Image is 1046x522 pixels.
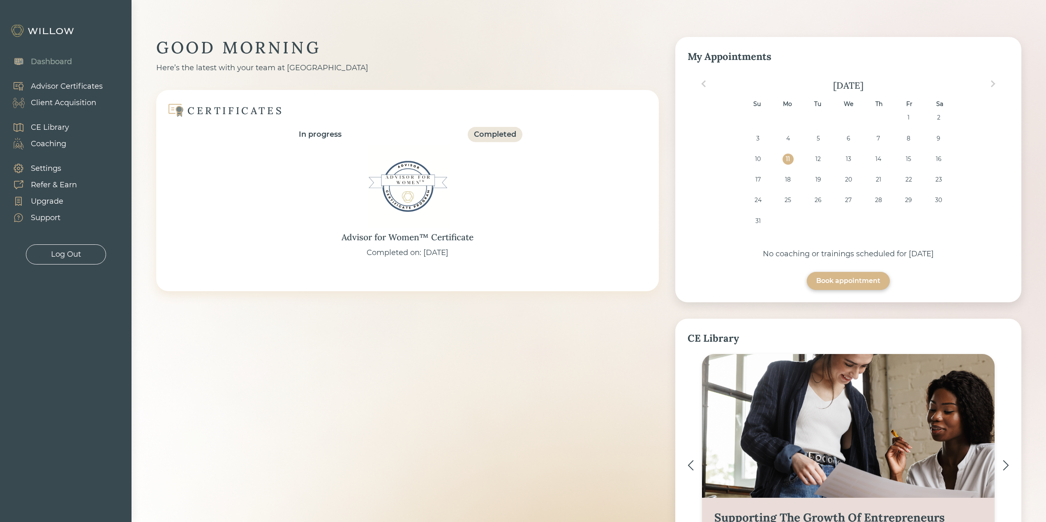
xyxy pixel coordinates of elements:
img: < [688,460,694,471]
button: Previous Month [697,77,710,90]
div: Choose Monday, August 18th, 2025 [783,174,794,185]
a: Client Acquisition [4,94,103,111]
div: Choose Sunday, August 31st, 2025 [752,216,763,227]
img: > [1003,460,1009,471]
div: Choose Monday, August 25th, 2025 [783,195,794,206]
div: No coaching or trainings scheduled for [DATE] [688,248,1009,260]
div: Mo [782,99,793,110]
div: Th [873,99,884,110]
div: Choose Friday, August 8th, 2025 [903,133,914,144]
div: Choose Thursday, August 14th, 2025 [873,154,884,165]
div: Choose Wednesday, August 27th, 2025 [843,195,854,206]
button: Next Month [986,77,1000,90]
div: Log Out [51,249,81,260]
div: Choose Friday, August 29th, 2025 [903,195,914,206]
img: Advisor for Women™ Certificate Badge [367,145,449,228]
div: Choose Saturday, August 9th, 2025 [933,133,944,144]
div: Choose Sunday, August 24th, 2025 [752,195,763,206]
div: Advisor Certificates [31,81,103,92]
div: Choose Tuesday, August 26th, 2025 [813,195,824,206]
div: Refer & Earn [31,179,77,191]
div: Here’s the latest with your team at [GEOGRAPHIC_DATA] [156,62,659,74]
div: Book appointment [816,276,880,286]
img: Willow [10,24,76,37]
a: CE Library [4,119,69,136]
a: Upgrade [4,193,77,209]
div: CERTIFICATES [187,104,284,117]
div: My Appointments [688,49,1009,64]
div: Choose Saturday, August 16th, 2025 [933,154,944,165]
div: Choose Tuesday, August 19th, 2025 [813,174,824,185]
div: Choose Sunday, August 17th, 2025 [752,174,763,185]
div: Choose Friday, August 15th, 2025 [903,154,914,165]
div: month 2025-08 [690,112,1006,236]
div: [DATE] [688,80,1009,91]
div: Choose Sunday, August 3rd, 2025 [752,133,763,144]
div: Client Acquisition [31,97,96,108]
div: GOOD MORNING [156,37,659,58]
div: We [843,99,854,110]
div: Fr [904,99,915,110]
div: Upgrade [31,196,63,207]
div: Choose Wednesday, August 6th, 2025 [843,133,854,144]
div: Dashboard [31,56,72,67]
a: Refer & Earn [4,177,77,193]
div: Choose Saturday, August 23rd, 2025 [933,174,944,185]
div: Choose Saturday, August 30th, 2025 [933,195,944,206]
div: CE Library [31,122,69,133]
div: Settings [31,163,61,174]
div: Choose Thursday, August 21st, 2025 [873,174,884,185]
div: Choose Wednesday, August 20th, 2025 [843,174,854,185]
div: Choose Thursday, August 7th, 2025 [873,133,884,144]
div: Choose Tuesday, August 12th, 2025 [813,154,824,165]
div: CE Library [688,331,1009,346]
div: Su [751,99,762,110]
div: Choose Sunday, August 10th, 2025 [752,154,763,165]
div: Coaching [31,138,66,149]
div: Choose Thursday, August 28th, 2025 [873,195,884,206]
div: Sa [934,99,945,110]
div: Choose Friday, August 22nd, 2025 [903,174,914,185]
div: Support [31,212,60,223]
a: Dashboard [4,53,72,70]
a: Coaching [4,136,69,152]
div: Advisor for Women™ Certificate [342,231,473,244]
div: Choose Monday, August 4th, 2025 [783,133,794,144]
div: Choose Saturday, August 2nd, 2025 [933,112,944,123]
a: Settings [4,160,77,177]
div: Completed on: [DATE] [367,247,448,258]
a: Advisor Certificates [4,78,103,94]
div: Choose Tuesday, August 5th, 2025 [813,133,824,144]
div: Tu [812,99,823,110]
div: Choose Wednesday, August 13th, 2025 [843,154,854,165]
div: Completed [474,129,516,140]
div: Choose Friday, August 1st, 2025 [903,112,914,123]
div: Choose Monday, August 11th, 2025 [783,154,794,165]
div: In progress [299,129,342,140]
